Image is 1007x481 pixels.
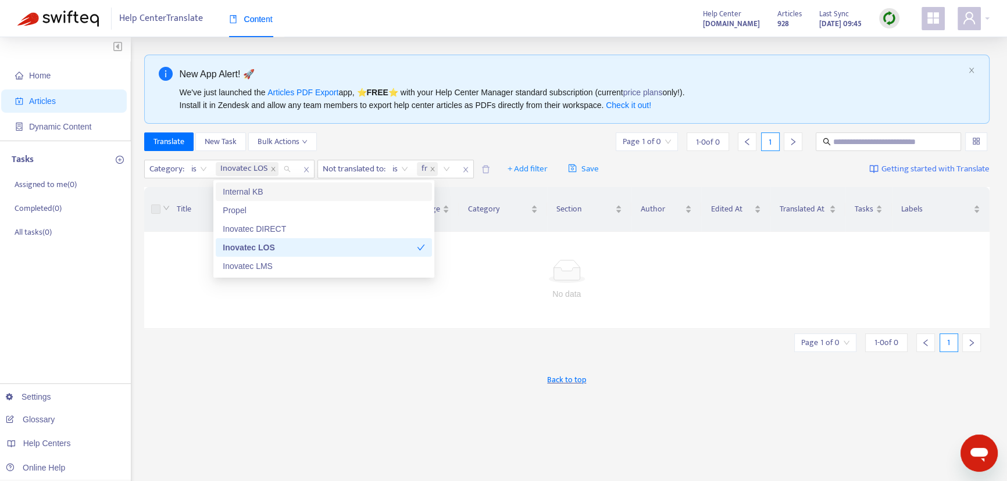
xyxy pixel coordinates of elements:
[845,187,892,232] th: Tasks
[559,160,608,178] button: saveSave
[220,162,268,176] span: Inovatec LOS
[153,135,184,148] span: Translate
[422,162,427,176] span: fr
[701,187,770,232] th: Edited At
[302,139,308,145] span: down
[29,96,56,106] span: Articles
[631,187,701,232] th: Author
[180,67,964,81] div: New App Alert! 🚀
[874,336,898,349] span: 1 - 0 of 0
[223,204,425,217] div: Propel
[459,187,547,232] th: Category
[163,204,170,211] span: down
[229,15,237,23] span: book
[177,203,316,216] span: Title
[819,8,849,20] span: Last Sync
[6,415,55,424] a: Glossary
[15,178,77,191] p: Assigned to me ( 0 )
[761,132,780,151] div: 1
[158,288,976,300] div: No data
[556,203,613,216] span: Section
[508,162,548,176] span: + Add filter
[568,162,599,176] span: Save
[216,182,432,201] div: Internal KB
[968,67,975,74] button: close
[823,138,831,146] span: search
[223,260,425,272] div: Inovatec LMS
[481,165,490,174] span: delete
[6,392,51,401] a: Settings
[430,166,435,172] span: close
[967,339,976,347] span: right
[962,11,976,25] span: user
[205,135,237,148] span: New Task
[299,163,314,177] span: close
[940,333,958,352] div: 1
[499,160,556,178] button: + Add filter
[15,226,52,238] p: All tasks ( 0 )
[547,187,632,232] th: Section
[195,132,246,151] button: New Task
[270,166,276,172] span: close
[392,160,408,178] span: is
[777,8,802,20] span: Articles
[623,88,663,97] a: price plans
[167,187,334,232] th: Title
[869,160,990,178] a: Getting started with Translate
[216,238,432,257] div: Inovatec LOS
[29,71,51,80] span: Home
[216,220,432,238] div: Inovatec DIRECT
[216,201,432,220] div: Propel
[789,138,797,146] span: right
[116,156,124,164] span: plus-circle
[417,243,425,252] span: check
[901,203,971,216] span: Labels
[926,11,940,25] span: appstore
[703,17,760,30] a: [DOMAIN_NAME]
[159,67,173,81] span: info-circle
[29,122,91,131] span: Dynamic Content
[819,17,862,30] strong: [DATE] 09:45
[417,162,438,176] span: fr
[855,203,873,216] span: Tasks
[216,162,278,176] span: Inovatec LOS
[223,222,425,235] div: Inovatec DIRECT
[17,10,99,27] img: Swifteq
[922,339,930,347] span: left
[743,138,751,146] span: left
[881,163,990,176] span: Getting started with Translate
[703,8,741,20] span: Help Center
[267,88,338,97] a: Articles PDF Export
[606,100,651,110] a: Check it out!
[892,187,990,232] th: Labels
[318,160,387,178] span: Not translated to :
[223,241,417,254] div: Inovatec LOS
[458,163,473,177] span: close
[119,8,203,30] span: Help Center Translate
[12,153,34,167] p: Tasks
[23,439,71,448] span: Help Centers
[468,203,528,216] span: Category
[15,202,62,214] p: Completed ( 0 )
[641,203,683,216] span: Author
[960,435,998,472] iframe: Button to launch messaging window
[258,135,308,148] span: Bulk Actions
[191,160,207,178] span: is
[15,123,23,131] span: container
[777,17,789,30] strong: 928
[15,71,23,80] span: home
[780,203,827,216] span: Translated At
[882,11,897,26] img: sync.dc5367851b00ba804db3.png
[144,132,194,151] button: Translate
[696,136,720,148] span: 1 - 0 of 0
[248,132,317,151] button: Bulk Actionsdown
[710,203,751,216] span: Edited At
[180,86,964,112] div: We've just launched the app, ⭐ ⭐️ with your Help Center Manager standard subscription (current on...
[770,187,846,232] th: Translated At
[229,15,273,24] span: Content
[366,88,388,97] b: FREE
[223,185,425,198] div: Internal KB
[216,257,432,275] div: Inovatec LMS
